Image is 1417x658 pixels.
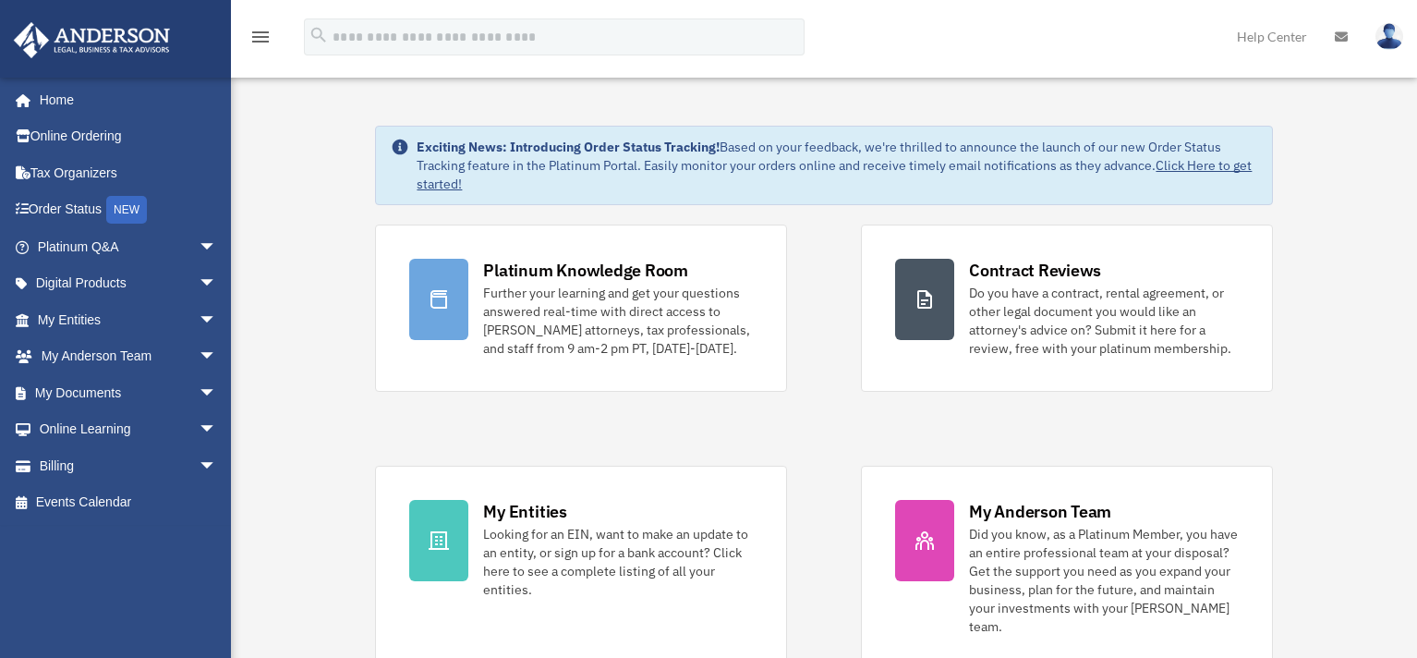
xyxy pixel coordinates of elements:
[199,265,236,303] span: arrow_drop_down
[861,225,1273,392] a: Contract Reviews Do you have a contract, rental agreement, or other legal document you would like...
[13,411,245,448] a: Online Learningarrow_drop_down
[199,447,236,485] span: arrow_drop_down
[483,500,566,523] div: My Entities
[13,154,245,191] a: Tax Organizers
[483,259,688,282] div: Platinum Knowledge Room
[969,525,1239,636] div: Did you know, as a Platinum Member, you have an entire professional team at your disposal? Get th...
[13,484,245,521] a: Events Calendar
[13,228,245,265] a: Platinum Q&Aarrow_drop_down
[375,225,787,392] a: Platinum Knowledge Room Further your learning and get your questions answered real-time with dire...
[483,284,753,358] div: Further your learning and get your questions answered real-time with direct access to [PERSON_NAM...
[969,259,1101,282] div: Contract Reviews
[249,26,272,48] i: menu
[13,447,245,484] a: Billingarrow_drop_down
[199,228,236,266] span: arrow_drop_down
[483,525,753,599] div: Looking for an EIN, want to make an update to an entity, or sign up for a bank account? Click her...
[199,301,236,339] span: arrow_drop_down
[199,338,236,376] span: arrow_drop_down
[13,191,245,229] a: Order StatusNEW
[199,374,236,412] span: arrow_drop_down
[13,265,245,302] a: Digital Productsarrow_drop_down
[417,157,1252,192] a: Click Here to get started!
[8,22,176,58] img: Anderson Advisors Platinum Portal
[13,81,236,118] a: Home
[13,301,245,338] a: My Entitiesarrow_drop_down
[199,411,236,449] span: arrow_drop_down
[969,284,1239,358] div: Do you have a contract, rental agreement, or other legal document you would like an attorney's ad...
[13,374,245,411] a: My Documentsarrow_drop_down
[969,500,1111,523] div: My Anderson Team
[106,196,147,224] div: NEW
[417,139,720,155] strong: Exciting News: Introducing Order Status Tracking!
[1375,23,1403,50] img: User Pic
[13,118,245,155] a: Online Ordering
[309,25,329,45] i: search
[249,32,272,48] a: menu
[13,338,245,375] a: My Anderson Teamarrow_drop_down
[417,138,1256,193] div: Based on your feedback, we're thrilled to announce the launch of our new Order Status Tracking fe...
